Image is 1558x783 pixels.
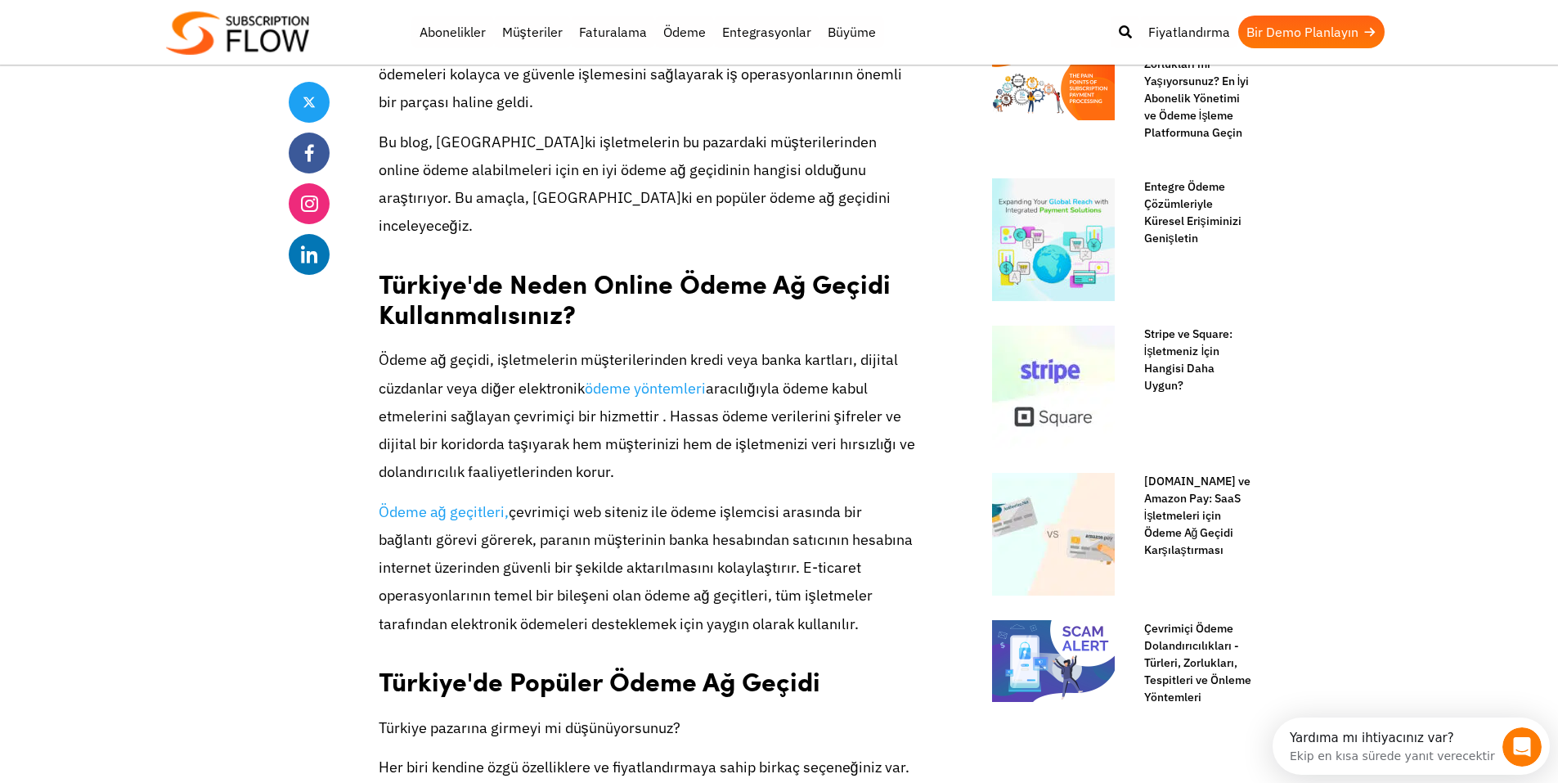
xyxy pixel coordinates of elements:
[1148,24,1230,40] font: Fiyatlandırma
[1273,718,1550,775] iframe: Intercom canlı sohbet keşif başlatıcısı
[663,24,706,40] font: Ödeme
[1128,620,1254,706] a: Çevrimiçi Ödeme Dolandırıcılıkları - Türleri, Zorlukları, Tespitleri ve Önleme Yöntemleri
[571,16,655,48] a: Faturalama
[1144,474,1250,557] font: [DOMAIN_NAME] ve Amazon Pay: SaaS İşletmeleri için Ödeme Ağ Geçidi Karşılaştırması
[1144,39,1250,140] font: Tekrarlayan Ödeme Zorlukları mı Yaşıyorsunuz? En İyi Abonelik Yönetimi ve Ödeme İşleme Platformun...
[1128,178,1254,247] a: Entegre Ödeme Çözümleriyle Küresel Erişiminizi Genişletin
[1502,727,1542,767] iframe: Intercom canlı sohbet
[1144,621,1251,704] font: Çevrimiçi Ödeme Dolandırıcılıkları - Türleri, Zorlukları, Tespitleri ve Önleme Yöntemleri
[502,24,563,40] font: Müşteriler
[1144,179,1241,245] font: Entegre Ödeme Çözümleriyle Küresel Erişiminizi Genişletin
[655,16,714,48] a: Ödeme
[411,16,494,48] a: Abonelikler
[1238,16,1385,48] a: Bir Demo Planlayın
[379,350,898,397] font: Ödeme ağ geçidi, işletmelerin müşterilerinden kredi veya banka kartları, dijital cüzdanlar veya d...
[379,133,891,236] font: Bu blog, [GEOGRAPHIC_DATA]ki işletmelerin bu pazardaki müşterilerinden online ödeme alabilmeleri ...
[494,16,571,48] a: Müşteriler
[1140,16,1238,48] a: Fiyatlandırma
[828,24,876,40] font: Büyüme
[1128,473,1254,559] a: [DOMAIN_NAME] ve Amazon Pay: SaaS İşletmeleri için Ödeme Ağ Geçidi Karşılaştırması
[379,264,891,332] font: Türkiye'de Neden Online Ödeme Ağ Geçidi Kullanmalısınız?
[1128,326,1254,394] a: Stripe ve Square: İşletmeniz İçin Hangisi Daha Uygun?
[1144,326,1232,393] font: Stripe ve Square: İşletmeniz İçin Hangisi Daha Uygun?
[992,326,1115,448] img: Stripe ve Square Arasındaki Fark: İşletmeniz İçin Hangisi Doğru?
[579,24,647,40] font: Faturalama
[722,24,811,40] font: Entegrasyonlar
[420,24,486,40] font: Abonelikler
[379,502,509,521] a: Ödeme ağ geçitleri,
[714,16,819,48] a: Entegrasyonlar
[1128,38,1254,142] a: Tekrarlayan Ödeme Zorlukları mı Yaşıyorsunuz? En İyi Abonelik Yönetimi ve Ödeme İşleme Platformun...
[992,620,1115,702] img: Çevrimiçi Ödeme Dolandırıcılığının Önlenmesi
[992,473,1115,596] img: Authorize.Net-vs-Amazon-Pay
[379,718,680,737] font: Türkiye pazarına girmeyi mi düşünüyorsunuz?
[585,379,706,398] a: ödeme yöntemleri
[992,38,1115,120] img: abonelik ödeme işlemlerinin sorunlu noktaları
[992,178,1115,301] img: Entegre ödeme çözümleri
[379,502,913,633] font: çevrimiçi web siteniz ile ödeme işlemcisi arasında bir bağlantı görevi görerek, paranın müşterini...
[166,11,309,55] img: Abonelik akışı
[819,16,884,48] a: Büyüme
[1246,24,1358,40] font: Bir Demo Planlayın
[379,662,820,700] font: Türkiye'de Popüler Ödeme Ağ Geçidi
